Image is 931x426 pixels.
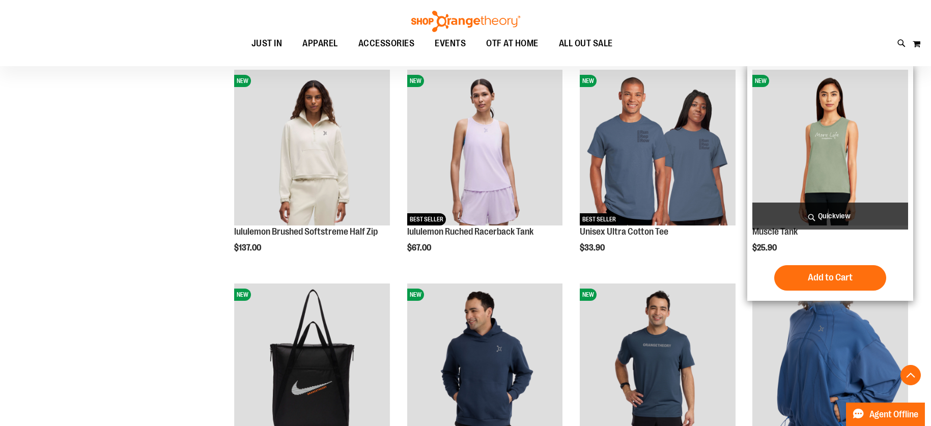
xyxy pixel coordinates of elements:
[575,65,741,278] div: product
[869,410,918,419] span: Agent Offline
[407,213,446,225] span: BEST SELLER
[251,32,283,55] span: JUST IN
[580,243,606,252] span: $33.90
[407,70,563,227] a: lululemon Ruched Racerback TankNEWBEST SELLER
[407,70,563,225] img: lululemon Ruched Racerback Tank
[435,32,466,55] span: EVENTS
[752,75,769,87] span: NEW
[407,289,424,301] span: NEW
[580,75,597,87] span: NEW
[808,272,853,283] span: Add to Cart
[234,75,251,87] span: NEW
[407,226,533,237] a: lululemon Ruched Racerback Tank
[580,213,618,225] span: BEST SELLER
[752,70,908,227] a: Muscle TankNEW
[774,265,886,291] button: Add to Cart
[234,243,263,252] span: $137.00
[302,32,338,55] span: APPAREL
[234,289,251,301] span: NEW
[486,32,539,55] span: OTF AT HOME
[752,70,908,225] img: Muscle Tank
[229,65,395,278] div: product
[580,226,668,237] a: Unisex Ultra Cotton Tee
[846,403,925,426] button: Agent Offline
[234,70,390,225] img: lululemon Brushed Softstreme Half Zip
[407,243,433,252] span: $67.00
[410,11,522,32] img: Shop Orangetheory
[580,289,597,301] span: NEW
[234,70,390,227] a: lululemon Brushed Softstreme Half ZipNEW
[747,65,913,301] div: product
[559,32,613,55] span: ALL OUT SALE
[752,243,778,252] span: $25.90
[234,226,378,237] a: lululemon Brushed Softstreme Half Zip
[752,203,908,230] a: Quickview
[358,32,415,55] span: ACCESSORIES
[580,70,736,225] img: Unisex Ultra Cotton Tee
[407,75,424,87] span: NEW
[752,226,798,237] a: Muscle Tank
[900,365,921,385] button: Back To Top
[402,65,568,278] div: product
[580,70,736,227] a: Unisex Ultra Cotton TeeNEWBEST SELLER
